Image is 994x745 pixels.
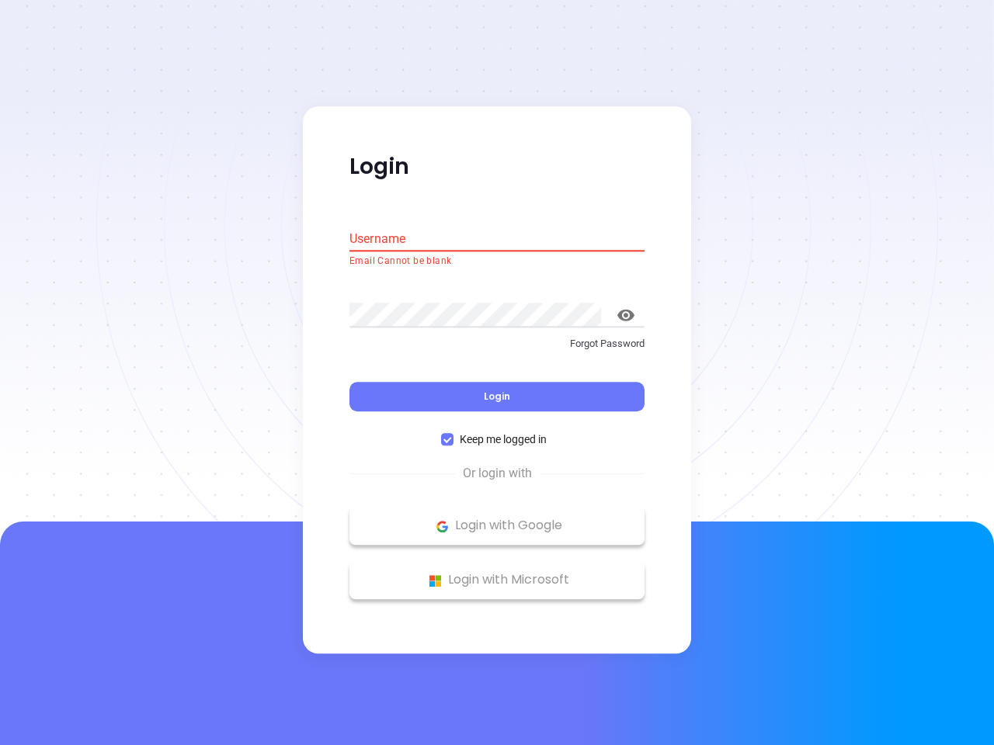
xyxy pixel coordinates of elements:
p: Login with Microsoft [357,569,637,592]
span: Login [484,390,510,404]
span: Or login with [455,465,540,483]
p: Login [349,153,645,181]
button: toggle password visibility [607,296,645,334]
p: Forgot Password [349,336,645,352]
a: Forgot Password [349,336,645,364]
button: Microsoft Logo Login with Microsoft [349,561,645,600]
button: Google Logo Login with Google [349,507,645,546]
button: Login [349,383,645,412]
p: Email Cannot be blank [349,254,645,269]
span: Keep me logged in [454,431,553,449]
img: Google Logo [433,517,452,536]
p: Login with Google [357,515,637,538]
img: Microsoft Logo [426,571,445,591]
